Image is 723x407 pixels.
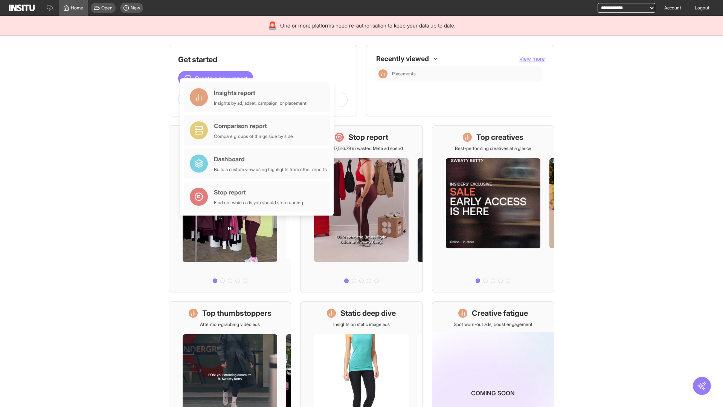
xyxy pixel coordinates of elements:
span: Home [71,5,83,11]
div: Compare groups of things side by side [214,133,293,139]
a: Stop reportSave £17,516.79 in wasted Meta ad spend [300,125,423,292]
div: Find out which ads you should stop running [214,200,303,206]
div: Insights [378,69,387,78]
div: Comparison report [214,121,293,130]
div: Insights by ad, adset, campaign, or placement [214,100,307,106]
a: Top creativesBest-performing creatives at a glance [432,125,554,292]
p: Insights on static image ads [333,321,390,327]
span: Placements [392,71,416,77]
p: Attention-grabbing video ads [200,321,260,327]
div: 🚨 [268,20,277,31]
span: Open [101,5,113,11]
span: View more [519,55,545,62]
button: Create a new report [178,71,253,86]
h1: Stop report [348,132,388,142]
p: Best-performing creatives at a glance [455,145,531,151]
a: What's live nowSee all active ads instantly [169,125,291,292]
h1: Top thumbstoppers [202,308,272,318]
span: New [131,5,140,11]
h1: Top creatives [476,132,523,142]
div: Stop report [214,188,303,197]
h1: Get started [178,54,348,65]
span: Create a new report [195,74,247,83]
div: Dashboard [214,155,327,164]
button: View more [519,55,545,63]
h1: Static deep dive [340,308,396,318]
span: Placements [392,71,539,77]
div: Build a custom view using highlights from other reports [214,167,327,173]
span: One or more platforms need re-authorisation to keep your data up to date. [280,22,455,29]
div: Insights report [214,88,307,97]
p: Save £17,516.79 in wasted Meta ad spend [320,145,403,151]
img: Logo [9,5,35,11]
